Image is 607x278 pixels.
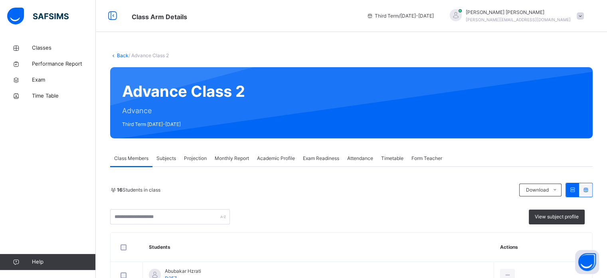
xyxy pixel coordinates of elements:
span: Abubakar Hzrati [165,268,201,275]
a: Back [117,52,129,58]
span: Exam Readiness [303,155,339,162]
span: Performance Report [32,60,96,68]
span: Help [32,258,95,266]
span: Form Teacher [411,155,442,162]
b: 16 [117,187,123,193]
span: [PERSON_NAME] [PERSON_NAME] [466,9,571,16]
span: Time Table [32,92,96,100]
span: Monthly Report [215,155,249,162]
span: Subjects [156,155,176,162]
span: session/term information [367,12,434,20]
span: View subject profile [535,213,579,220]
span: Timetable [381,155,403,162]
span: Class Members [114,155,148,162]
button: Open asap [575,250,599,274]
img: safsims [7,8,69,24]
span: Attendance [347,155,373,162]
span: Download [526,186,548,194]
span: Projection [184,155,207,162]
span: Exam [32,76,96,84]
th: Students [143,233,494,262]
div: Hafiz IbrahimAli [442,9,588,23]
span: Classes [32,44,96,52]
span: Class Arm Details [132,13,187,21]
span: Students in class [117,186,160,194]
span: / Advance Class 2 [129,52,169,58]
span: Academic Profile [257,155,295,162]
span: [PERSON_NAME][EMAIL_ADDRESS][DOMAIN_NAME] [466,17,571,22]
th: Actions [494,233,592,262]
